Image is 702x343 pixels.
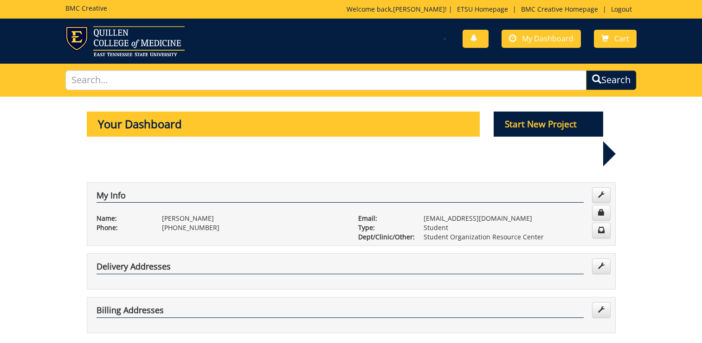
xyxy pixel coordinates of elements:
a: BMC Creative Homepage [516,5,603,13]
a: Change Password [592,205,611,221]
p: Your Dashboard [87,112,480,137]
p: Student Organization Resource Center [424,232,606,242]
p: Start New Project [494,112,603,137]
a: My Dashboard [502,30,581,48]
p: Dept/Clinic/Other: [358,232,410,242]
p: Type: [358,223,410,232]
a: Logout [606,5,637,13]
a: ETSU Homepage [452,5,513,13]
a: Edit Info [592,187,611,203]
a: [PERSON_NAME] [393,5,445,13]
a: Cart [594,30,637,48]
p: Email: [358,214,410,223]
input: Search... [65,70,586,90]
a: Start New Project [494,120,603,129]
button: Search [586,70,637,90]
a: Edit Addresses [592,302,611,318]
a: Edit Addresses [592,258,611,274]
span: My Dashboard [522,33,573,44]
p: [EMAIL_ADDRESS][DOMAIN_NAME] [424,214,606,223]
img: ETSU logo [65,26,185,56]
h4: Delivery Addresses [97,262,584,274]
p: [PERSON_NAME] [162,214,344,223]
a: Change Communication Preferences [592,223,611,238]
h4: My Info [97,191,584,203]
h5: BMC Creative [65,5,107,12]
p: Phone: [97,223,148,232]
p: Welcome back, ! | | | [347,5,637,14]
p: [PHONE_NUMBER] [162,223,344,232]
span: Cart [614,33,629,44]
h4: Billing Addresses [97,306,584,318]
p: Name: [97,214,148,223]
p: Student [424,223,606,232]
